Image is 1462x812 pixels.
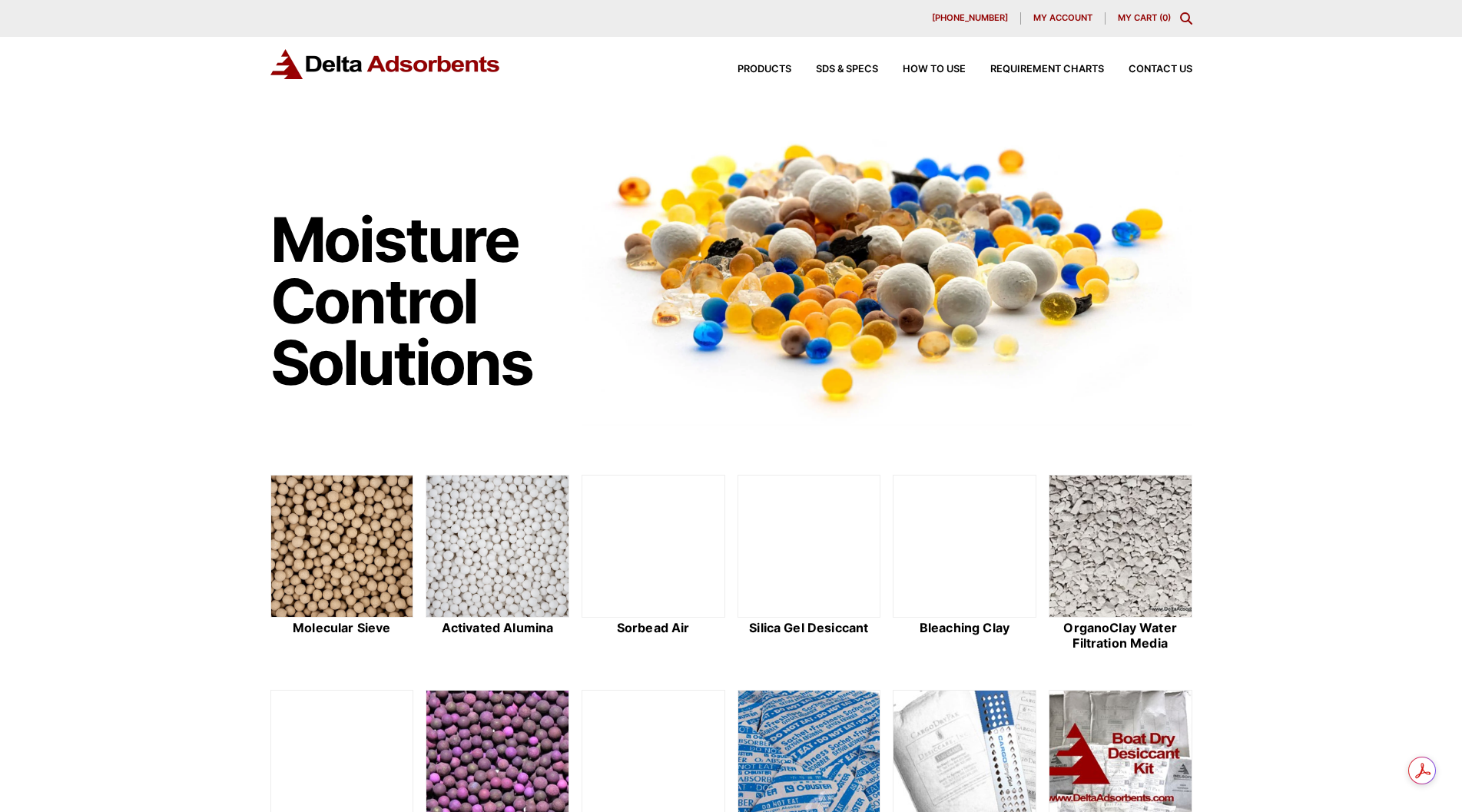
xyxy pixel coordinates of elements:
a: Activated Alumina [426,475,569,653]
h2: OrganoClay Water Filtration Media [1049,621,1192,650]
h2: Activated Alumina [426,621,569,635]
span: My account [1033,14,1092,22]
span: Contact Us [1129,65,1192,75]
a: Requirement Charts [966,65,1104,75]
span: How to Use [903,65,966,75]
a: How to Use [878,65,966,75]
h2: Bleaching Clay [893,621,1036,635]
span: 0 [1162,12,1168,23]
h1: Moisture Control Solutions [270,209,567,393]
a: Silica Gel Desiccant [738,475,881,653]
h2: Molecular Sieve [270,621,414,635]
img: Image [582,116,1192,426]
img: Delta Adsorbents [270,49,501,79]
a: OrganoClay Water Filtration Media [1049,475,1192,653]
a: SDS & SPECS [791,65,878,75]
a: Contact Us [1104,65,1192,75]
a: Molecular Sieve [270,475,414,653]
span: Products [738,65,791,75]
h2: Sorbead Air [582,621,725,635]
a: My account [1021,12,1106,25]
a: [PHONE_NUMBER] [920,12,1021,25]
a: Products [713,65,791,75]
span: SDS & SPECS [816,65,878,75]
a: Bleaching Clay [893,475,1036,653]
a: My Cart (0) [1118,12,1171,23]
div: Toggle Modal Content [1180,12,1192,25]
span: Requirement Charts [990,65,1104,75]
h2: Silica Gel Desiccant [738,621,881,635]
a: Sorbead Air [582,475,725,653]
span: [PHONE_NUMBER] [932,14,1008,22]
